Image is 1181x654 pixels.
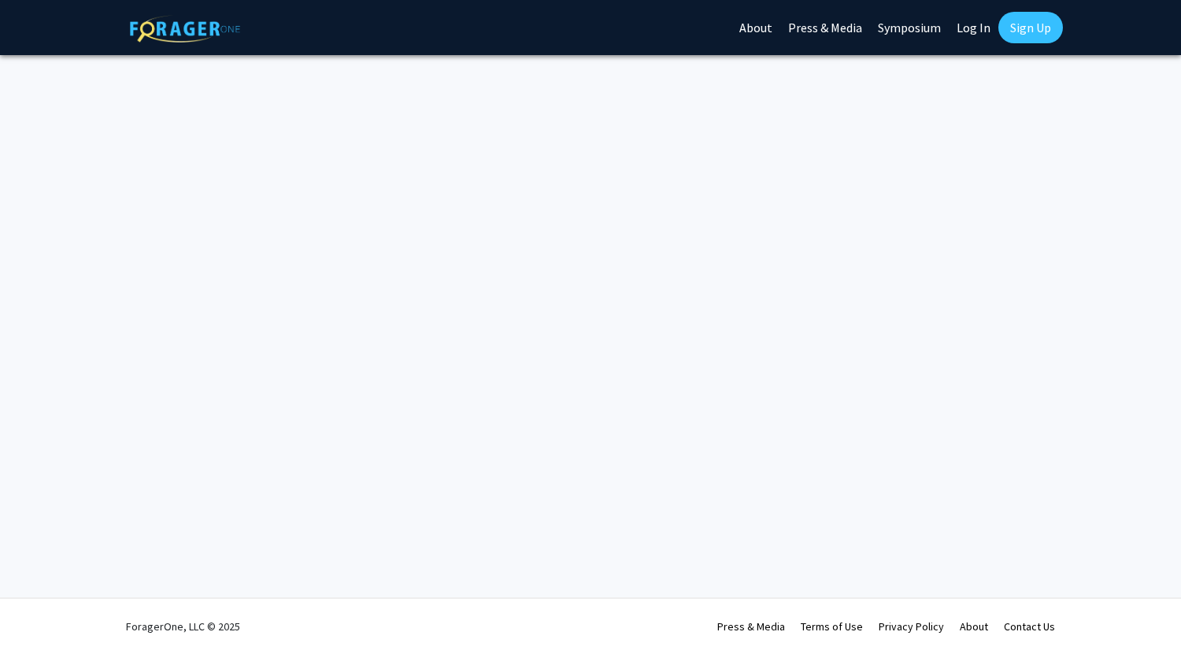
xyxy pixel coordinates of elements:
a: Terms of Use [801,619,863,634]
a: Privacy Policy [879,619,944,634]
a: Press & Media [717,619,785,634]
div: ForagerOne, LLC © 2025 [126,599,240,654]
a: About [960,619,988,634]
img: ForagerOne Logo [130,15,240,42]
a: Contact Us [1004,619,1055,634]
a: Sign Up [998,12,1063,43]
